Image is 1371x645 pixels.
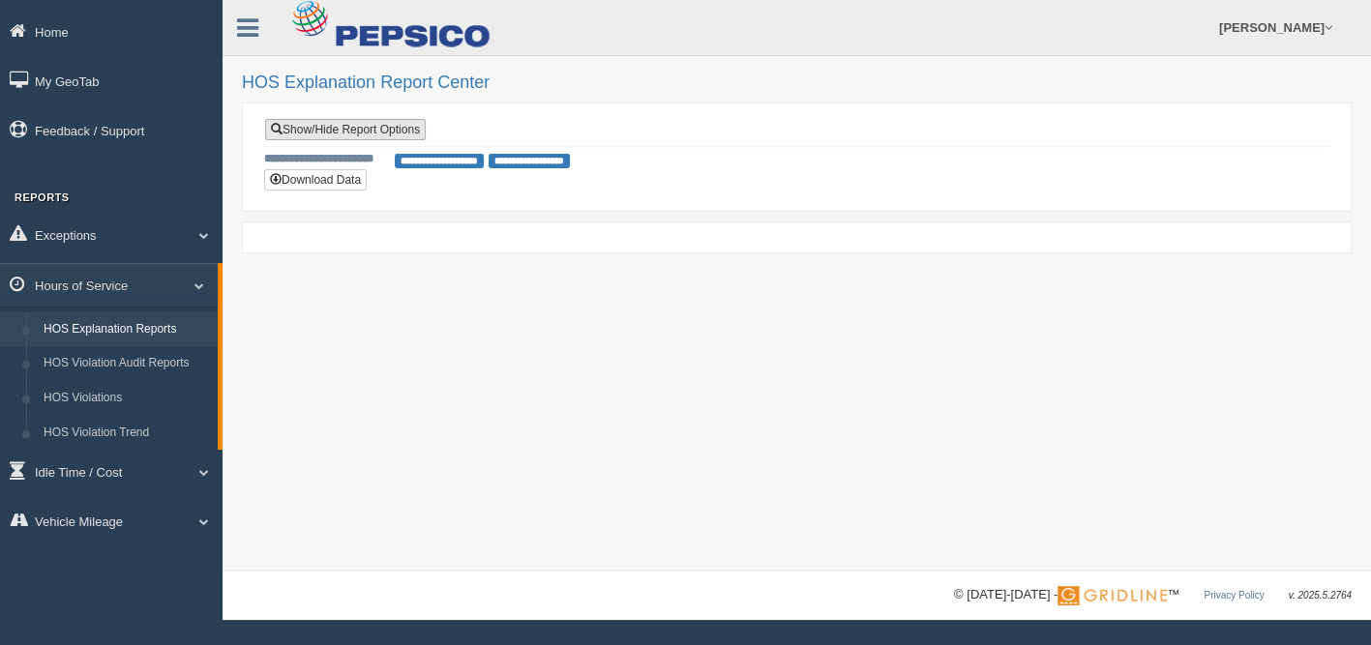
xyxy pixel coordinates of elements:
[35,416,218,451] a: HOS Violation Trend
[265,119,426,140] a: Show/Hide Report Options
[35,346,218,381] a: HOS Violation Audit Reports
[1058,586,1167,605] img: Gridline
[1204,590,1264,601] a: Privacy Policy
[264,169,367,191] button: Download Data
[35,381,218,416] a: HOS Violations
[1289,590,1352,601] span: v. 2025.5.2764
[242,73,1352,93] h2: HOS Explanation Report Center
[954,585,1352,605] div: © [DATE]-[DATE] - ™
[35,312,218,347] a: HOS Explanation Reports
